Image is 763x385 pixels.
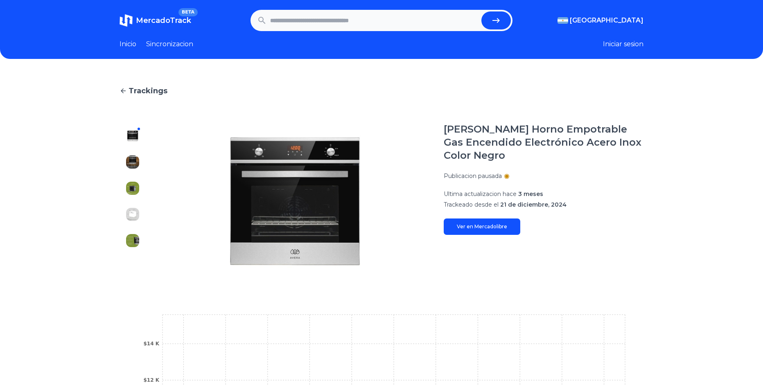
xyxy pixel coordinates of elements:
[120,85,643,97] a: Trackings
[120,14,191,27] a: MercadoTrackBETA
[603,39,643,49] button: Iniciar sesion
[136,16,191,25] span: MercadoTrack
[120,14,133,27] img: MercadoTrack
[126,208,139,221] img: Avera Horno Empotrable Gas Encendido Electrónico Acero Inox Color Negro
[178,8,198,16] span: BETA
[126,260,139,273] img: Avera Horno Empotrable Gas Encendido Electrónico Acero Inox Color Negro
[143,341,159,347] tspan: $14 K
[146,39,193,49] a: Sincronizacion
[570,16,643,25] span: [GEOGRAPHIC_DATA]
[558,16,643,25] button: [GEOGRAPHIC_DATA]
[129,85,167,97] span: Trackings
[444,190,517,198] span: Ultima actualizacion hace
[126,155,139,169] img: Avera Horno Empotrable Gas Encendido Electrónico Acero Inox Color Negro
[444,123,643,162] h1: [PERSON_NAME] Horno Empotrable Gas Encendido Electrónico Acero Inox Color Negro
[558,17,568,24] img: Argentina
[500,201,567,208] span: 21 de diciembre, 2024
[162,123,427,280] img: Avera Horno Empotrable Gas Encendido Electrónico Acero Inox Color Negro
[126,129,139,142] img: Avera Horno Empotrable Gas Encendido Electrónico Acero Inox Color Negro
[518,190,543,198] span: 3 meses
[444,218,520,235] a: Ver en Mercadolibre
[143,377,159,383] tspan: $12 K
[444,201,499,208] span: Trackeado desde el
[126,182,139,195] img: Avera Horno Empotrable Gas Encendido Electrónico Acero Inox Color Negro
[126,234,139,247] img: Avera Horno Empotrable Gas Encendido Electrónico Acero Inox Color Negro
[444,172,502,180] p: Publicacion pausada
[120,39,136,49] a: Inicio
